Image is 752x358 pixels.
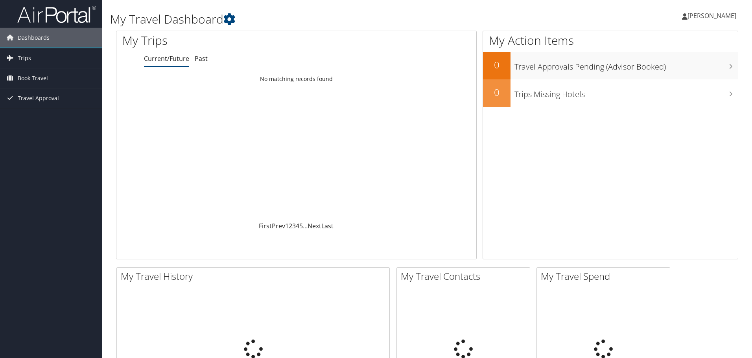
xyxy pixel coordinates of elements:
span: … [303,222,308,230]
h3: Travel Approvals Pending (Advisor Booked) [514,57,738,72]
a: 4 [296,222,299,230]
h1: My Trips [122,32,321,49]
td: No matching records found [116,72,476,86]
h1: My Travel Dashboard [110,11,533,28]
a: [PERSON_NAME] [682,4,744,28]
span: Dashboards [18,28,50,48]
a: Prev [272,222,285,230]
a: 1 [285,222,289,230]
h2: My Travel Contacts [401,270,530,283]
span: Book Travel [18,68,48,88]
img: airportal-logo.png [17,5,96,24]
h2: My Travel History [121,270,389,283]
a: 5 [299,222,303,230]
a: First [259,222,272,230]
span: Trips [18,48,31,68]
h1: My Action Items [483,32,738,49]
span: [PERSON_NAME] [687,11,736,20]
h2: My Travel Spend [541,270,670,283]
h3: Trips Missing Hotels [514,85,738,100]
span: Travel Approval [18,88,59,108]
a: 0Trips Missing Hotels [483,79,738,107]
a: 0Travel Approvals Pending (Advisor Booked) [483,52,738,79]
a: Past [195,54,208,63]
a: 2 [289,222,292,230]
a: Next [308,222,321,230]
a: 3 [292,222,296,230]
h2: 0 [483,86,511,99]
a: Current/Future [144,54,189,63]
h2: 0 [483,58,511,72]
a: Last [321,222,334,230]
